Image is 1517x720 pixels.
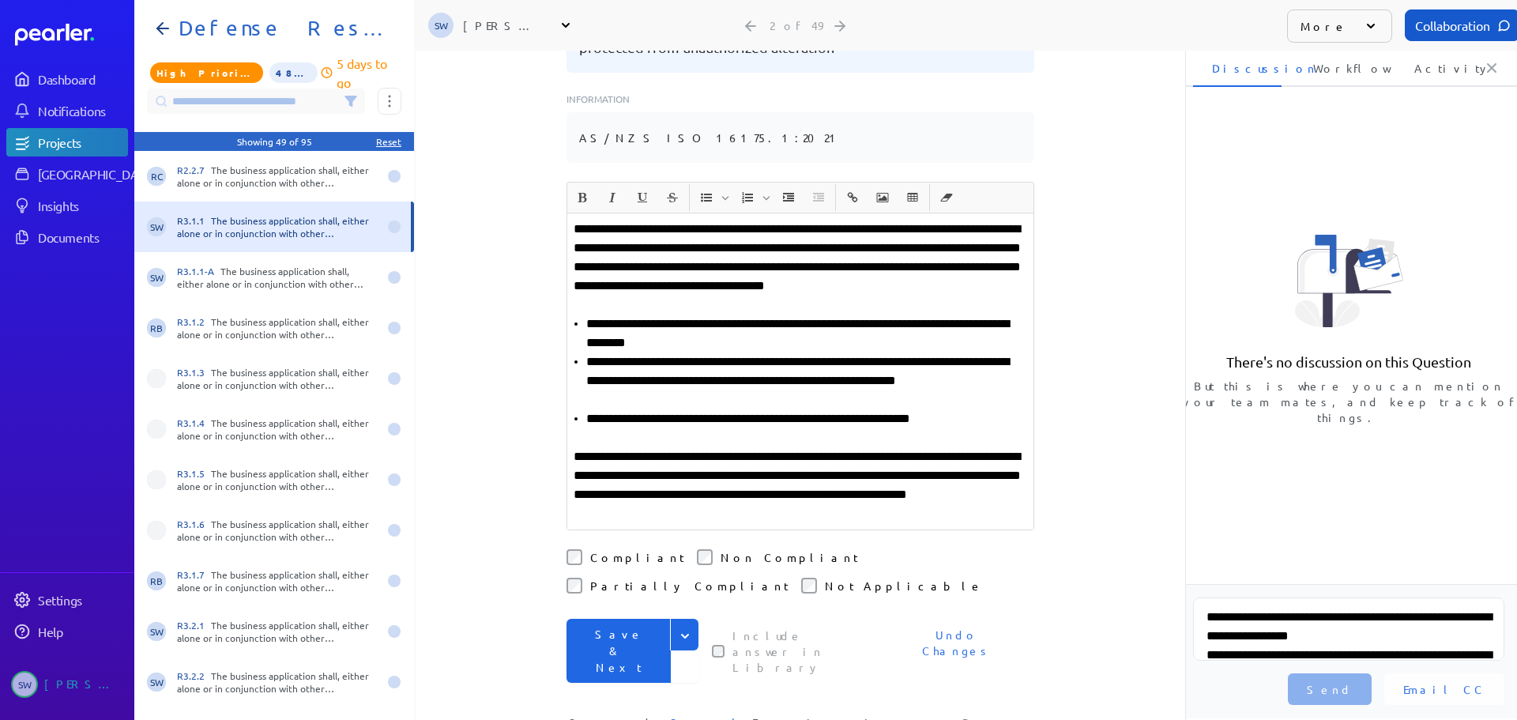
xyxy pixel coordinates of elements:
[147,622,166,641] span: Steve Whittington
[177,315,211,328] span: R3.1.2
[1301,18,1347,34] p: More
[693,184,720,211] button: Insert Unordered List
[1395,49,1484,87] li: Activity
[177,366,378,391] div: The business application shall, either alone or in conjunction with other applications, routinely...
[6,191,128,220] a: Insights
[6,617,128,646] a: Help
[879,619,1034,683] button: Undo Changes
[899,184,926,211] button: Insert table
[1294,49,1383,87] li: Workflow
[177,568,211,581] span: R3.1.7
[177,265,220,277] span: R3.1.1-A
[44,671,123,698] div: [PERSON_NAME]
[734,184,761,211] button: Insert Ordered List
[147,319,166,337] span: Ryan Baird
[177,518,211,530] span: R3.1.6
[147,217,166,236] span: Steve Whittington
[898,184,927,211] span: Insert table
[659,184,686,211] button: Strike through
[38,592,126,608] div: Settings
[774,184,803,211] span: Increase Indent
[38,624,126,639] div: Help
[269,62,318,83] span: 48% of Questions Completed
[38,103,126,119] div: Notifications
[172,16,389,41] h1: Defense Response 202509
[567,92,1034,106] p: Information
[177,417,211,429] span: R3.1.4
[590,549,684,565] label: Compliant
[804,184,833,211] span: Decrease Indent
[6,665,128,704] a: SW[PERSON_NAME]
[628,184,657,211] span: Underline
[1193,49,1282,87] li: Discussion
[569,184,596,211] button: Bold
[177,366,211,379] span: R3.1.3
[177,417,378,442] div: The business application shall, either alone or in conjunction with other applications, automatic...
[1180,378,1517,425] p: But this is where you can mention your team mates, and keep track of things.
[590,578,789,594] label: Partially Compliant
[1226,352,1471,371] p: There's no discussion on this Question
[177,164,378,189] div: The business application shall, either alone or in conjunction with other applications be designe...
[1384,673,1504,705] button: Email CC
[177,619,378,644] div: The business application shall, either alone or in conjunction with other applications, ensure th...
[147,673,166,692] span: Steve Whittington
[658,184,687,211] span: Strike through
[1307,681,1353,697] span: Send
[629,184,656,211] button: Underline
[933,184,960,211] button: Clear Formatting
[825,578,983,594] label: Not Applicable
[38,134,126,150] div: Projects
[177,265,378,290] div: The business application shall, either alone or in conjunction with other applications, enable co...
[376,135,401,148] div: Reset
[568,184,597,211] span: Bold
[712,645,725,658] input: This checkbox controls whether your answer will be included in the Answer Library for future use
[775,184,802,211] button: Increase Indent
[177,315,378,341] div: The business application shall, either alone or in conjunction with other applications, be able t...
[6,96,128,125] a: Notifications
[869,184,896,211] button: Insert Image
[932,184,961,211] span: Clear Formatting
[770,18,822,32] div: 2 of 49
[579,125,842,150] pre: AS/NZS ISO 16175.1:2021
[6,586,128,614] a: Settings
[868,184,897,211] span: Insert Image
[6,160,128,188] a: [GEOGRAPHIC_DATA]
[567,619,671,683] button: Save & Next
[721,549,858,565] label: Non Compliant
[177,619,211,631] span: R3.2.1
[38,71,126,87] div: Dashboard
[38,166,156,182] div: [GEOGRAPHIC_DATA]
[6,223,128,251] a: Documents
[1288,673,1372,705] button: Send
[898,627,1015,675] span: Undo Changes
[670,619,698,650] button: Expand
[38,198,126,213] div: Insights
[177,214,211,227] span: R3.1.1
[11,671,38,698] span: Steve Whittington
[463,17,542,33] div: [PERSON_NAME]
[337,54,401,92] p: 5 days to go
[150,62,263,83] span: Priority
[692,184,732,211] span: Insert Unordered List
[428,13,454,38] span: Steve Whittington
[177,467,378,492] div: The business application shall, either alone or in conjunction with other applications, be able t...
[147,268,166,287] span: Steve Whittington
[733,184,773,211] span: Insert Ordered List
[839,184,866,211] button: Insert link
[599,184,626,211] button: Italic
[6,65,128,93] a: Dashboard
[177,164,211,176] span: R2.2.7
[6,128,128,156] a: Projects
[177,467,211,480] span: R3.1.5
[598,184,627,211] span: Italic
[732,628,867,675] label: This checkbox controls whether your answer will be included in the Answer Library for future use
[38,229,126,245] div: Documents
[147,571,166,590] span: Ryan Baird
[838,184,867,211] span: Insert link
[177,214,378,239] div: The business application shall, either alone or in conjunction with other applications, ensure th...
[15,24,128,46] a: Dashboard
[177,518,378,543] div: The business application shall, either alone or in conjunction with other applications, capture a...
[237,135,312,148] div: Showing 49 of 95
[177,568,378,594] div: The business application shall, either alone or in conjunction with other applications, support t...
[177,669,378,695] div: The business application shall, either alone or in conjunction with other applications, be able t...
